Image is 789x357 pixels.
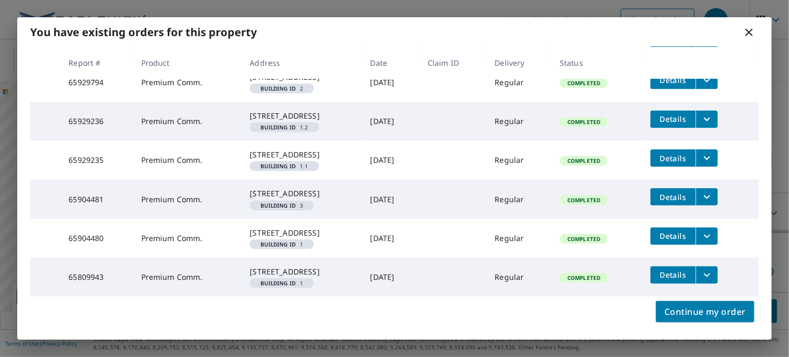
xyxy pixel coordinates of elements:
[362,47,419,79] th: Date
[133,219,242,258] td: Premium Comm.
[696,72,718,89] button: filesDropdownBtn-65929794
[133,47,242,79] th: Product
[362,180,419,218] td: [DATE]
[250,149,353,160] div: [STREET_ADDRESS]
[260,242,296,247] em: Building ID
[250,266,353,277] div: [STREET_ADDRESS]
[696,111,718,128] button: filesDropdownBtn-65929236
[486,102,552,141] td: Regular
[60,219,132,258] td: 65904480
[241,47,361,79] th: Address
[657,192,689,202] span: Details
[650,188,696,205] button: detailsBtn-65904481
[133,63,242,102] td: Premium Comm.
[60,141,132,180] td: 65929235
[657,153,689,163] span: Details
[254,203,310,208] span: 3
[486,47,552,79] th: Delivery
[696,188,718,205] button: filesDropdownBtn-65904481
[650,149,696,167] button: detailsBtn-65929235
[260,125,296,130] em: Building ID
[254,125,314,130] span: 1.2
[419,47,486,79] th: Claim ID
[260,86,296,91] em: Building ID
[362,219,419,258] td: [DATE]
[696,266,718,284] button: filesDropdownBtn-65809943
[561,235,607,243] span: Completed
[60,258,132,297] td: 65809943
[486,180,552,218] td: Regular
[656,301,754,322] button: Continue my order
[254,280,310,286] span: 1
[250,228,353,238] div: [STREET_ADDRESS]
[657,231,689,241] span: Details
[561,79,607,87] span: Completed
[133,141,242,180] td: Premium Comm.
[250,188,353,199] div: [STREET_ADDRESS]
[561,196,607,204] span: Completed
[486,258,552,297] td: Regular
[60,102,132,141] td: 65929236
[133,258,242,297] td: Premium Comm.
[362,63,419,102] td: [DATE]
[60,63,132,102] td: 65929794
[486,219,552,258] td: Regular
[551,47,642,79] th: Status
[254,242,310,247] span: 1
[657,75,689,85] span: Details
[561,157,607,164] span: Completed
[60,180,132,218] td: 65904481
[664,304,746,319] span: Continue my order
[650,111,696,128] button: detailsBtn-65929236
[254,163,314,169] span: 1.1
[486,141,552,180] td: Regular
[657,270,689,280] span: Details
[260,203,296,208] em: Building ID
[362,258,419,297] td: [DATE]
[260,163,296,169] em: Building ID
[486,63,552,102] td: Regular
[133,180,242,218] td: Premium Comm.
[30,25,257,39] b: You have existing orders for this property
[260,280,296,286] em: Building ID
[561,118,607,126] span: Completed
[657,114,689,124] span: Details
[60,47,132,79] th: Report #
[133,102,242,141] td: Premium Comm.
[650,72,696,89] button: detailsBtn-65929794
[696,149,718,167] button: filesDropdownBtn-65929235
[696,228,718,245] button: filesDropdownBtn-65904480
[254,86,310,91] span: 2
[250,111,353,121] div: [STREET_ADDRESS]
[650,228,696,245] button: detailsBtn-65904480
[362,102,419,141] td: [DATE]
[561,274,607,282] span: Completed
[362,141,419,180] td: [DATE]
[650,266,696,284] button: detailsBtn-65809943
